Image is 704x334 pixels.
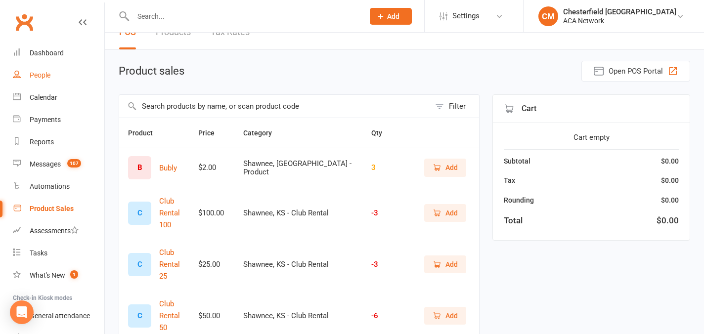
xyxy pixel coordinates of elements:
a: Assessments [13,220,104,242]
div: $25.00 [198,260,225,269]
span: Settings [452,5,480,27]
div: $100.00 [198,209,225,217]
a: Tasks [13,242,104,264]
a: Calendar [13,86,104,109]
div: ACA Network [563,16,676,25]
div: Set product image [128,202,151,225]
span: Add [387,12,399,20]
input: Search... [130,9,357,23]
a: Messages 107 [13,153,104,175]
button: Add [424,255,466,273]
div: Set product image [128,253,151,276]
div: Total [504,214,523,227]
div: -3 [371,209,393,217]
a: Payments [13,109,104,131]
button: Price [198,127,225,139]
div: Filter [449,100,466,112]
div: $0.00 [657,214,679,227]
div: $0.00 [661,175,679,186]
div: Cart [493,95,690,123]
a: General attendance kiosk mode [13,305,104,327]
div: 3 [371,164,393,172]
div: Shawnee, [GEOGRAPHIC_DATA] - Product [243,160,353,176]
h1: Product sales [119,65,184,77]
div: -3 [371,260,393,269]
div: Product Sales [30,205,74,212]
button: Filter [430,95,479,118]
button: Product [128,127,164,139]
a: Automations [13,175,104,198]
div: People [30,71,50,79]
button: Category [243,127,283,139]
div: Tasks [30,249,47,257]
div: Set product image [128,304,151,328]
div: Payments [30,116,61,124]
span: Open POS Portal [609,65,663,77]
button: Add [424,204,466,222]
div: Subtotal [504,156,530,167]
span: Add [445,310,458,321]
span: 107 [67,159,81,167]
div: Chesterfield [GEOGRAPHIC_DATA] [563,7,676,16]
span: Add [445,259,458,270]
div: Calendar [30,93,57,101]
span: 1 [70,270,78,279]
span: Add [445,208,458,218]
button: Bubly [159,162,177,174]
div: Set product image [128,156,151,179]
span: Product [128,129,164,137]
button: Add [370,8,412,25]
div: $0.00 [661,156,679,167]
div: Messages [30,160,61,168]
div: What's New [30,271,65,279]
button: Add [424,159,466,176]
button: Club Rental 100 [159,195,180,231]
span: Qty [371,129,393,137]
a: What's New1 [13,264,104,287]
div: $2.00 [198,164,225,172]
div: $0.00 [661,195,679,206]
a: Clubworx [12,10,37,35]
a: Product Sales [13,198,104,220]
span: Category [243,129,283,137]
button: Qty [371,127,393,139]
button: Add [424,307,466,325]
button: Club Rental 25 [159,247,180,282]
div: Shawnee, KS - Club Rental [243,312,353,320]
div: Shawnee, KS - Club Rental [243,209,353,217]
div: Automations [30,182,70,190]
div: Tax [504,175,515,186]
button: Club Rental 50 [159,298,180,334]
a: Reports [13,131,104,153]
div: Rounding [504,195,534,206]
a: People [13,64,104,86]
div: Reports [30,138,54,146]
div: General attendance [30,312,90,320]
div: Cart empty [504,131,679,143]
span: Price [198,129,225,137]
input: Search products by name, or scan product code [119,95,430,118]
button: Open POS Portal [581,61,690,82]
div: $50.00 [198,312,225,320]
div: -6 [371,312,393,320]
div: Open Intercom Messenger [10,300,34,324]
div: CM [538,6,558,26]
div: Assessments [30,227,79,235]
div: Shawnee, KS - Club Rental [243,260,353,269]
div: Dashboard [30,49,64,57]
span: Add [445,162,458,173]
a: Dashboard [13,42,104,64]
